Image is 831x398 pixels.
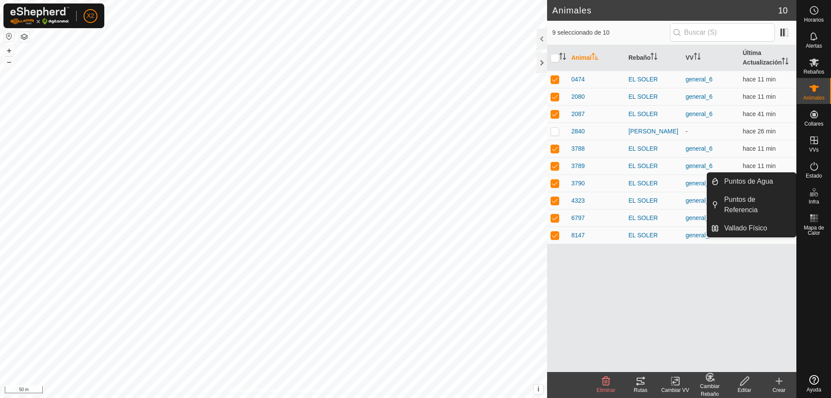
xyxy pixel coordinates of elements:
[19,32,29,42] button: Capas del Mapa
[803,69,824,74] span: Rebaños
[694,54,701,61] p-sorticon: Activar para ordenar
[707,173,796,190] li: Puntos de Agua
[743,232,776,239] span: 12 ago 2025, 7:17
[686,180,712,187] a: general_6
[571,231,585,240] span: 8147
[289,387,318,395] a: Contáctenos
[724,223,767,233] span: Vallado Físico
[804,17,824,23] span: Horarios
[552,5,778,16] h2: Animales
[808,199,819,204] span: Infra
[743,110,776,117] span: 12 ago 2025, 6:47
[686,128,688,135] app-display-virtual-paddock-transition: -
[571,92,585,101] span: 2080
[686,76,712,83] a: general_6
[743,93,776,100] span: 12 ago 2025, 7:17
[778,4,788,17] span: 10
[762,386,796,394] div: Crear
[628,127,679,136] div: [PERSON_NAME]
[806,43,822,49] span: Alertas
[571,75,585,84] span: 0474
[651,54,657,61] p-sorticon: Activar para ordenar
[559,54,566,61] p-sorticon: Activar para ordenar
[538,385,539,393] span: i
[592,54,599,61] p-sorticon: Activar para ordenar
[552,28,670,37] span: 9 seleccionado de 10
[807,387,821,392] span: Ayuda
[623,386,658,394] div: Rutas
[719,191,796,219] a: Puntos de Referencia
[692,382,727,398] div: Cambiar Rebaño
[229,387,279,395] a: Política de Privacidad
[4,31,14,42] button: Restablecer Mapa
[658,386,692,394] div: Cambiar VV
[87,11,94,20] span: X2
[719,220,796,237] a: Vallado Físico
[571,196,585,205] span: 4323
[799,225,829,236] span: Mapa de Calor
[571,162,585,171] span: 3789
[628,110,679,119] div: EL SOLER
[568,45,625,71] th: Animal
[686,162,712,169] a: general_6
[724,176,773,187] span: Puntos de Agua
[686,232,712,239] a: general_6
[625,45,682,71] th: Rebaño
[628,196,679,205] div: EL SOLER
[682,45,739,71] th: VV
[743,76,776,83] span: 12 ago 2025, 7:17
[628,214,679,223] div: EL SOLER
[782,59,789,66] p-sorticon: Activar para ordenar
[739,45,796,71] th: Última Actualización
[4,57,14,67] button: –
[571,214,585,223] span: 6797
[686,110,712,117] a: general_6
[686,93,712,100] a: general_6
[724,194,791,215] span: Puntos de Referencia
[804,121,823,126] span: Collares
[707,191,796,219] li: Puntos de Referencia
[806,173,822,178] span: Estado
[797,372,831,396] a: Ayuda
[571,127,585,136] span: 2840
[628,92,679,101] div: EL SOLER
[686,214,712,221] a: general_6
[628,75,679,84] div: EL SOLER
[719,173,796,190] a: Puntos de Agua
[707,220,796,237] li: Vallado Físico
[743,145,776,152] span: 12 ago 2025, 7:17
[727,386,762,394] div: Editar
[743,162,776,169] span: 12 ago 2025, 7:17
[10,7,69,25] img: Logo Gallagher
[670,23,775,42] input: Buscar (S)
[534,385,543,394] button: i
[628,179,679,188] div: EL SOLER
[628,144,679,153] div: EL SOLER
[803,95,825,100] span: Animales
[809,147,818,152] span: VVs
[743,128,776,135] span: 12 ago 2025, 7:02
[686,197,712,204] a: general_6
[571,144,585,153] span: 3788
[628,162,679,171] div: EL SOLER
[596,387,615,393] span: Eliminar
[686,145,712,152] a: general_6
[628,231,679,240] div: EL SOLER
[571,110,585,119] span: 2087
[571,179,585,188] span: 3790
[4,45,14,56] button: +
